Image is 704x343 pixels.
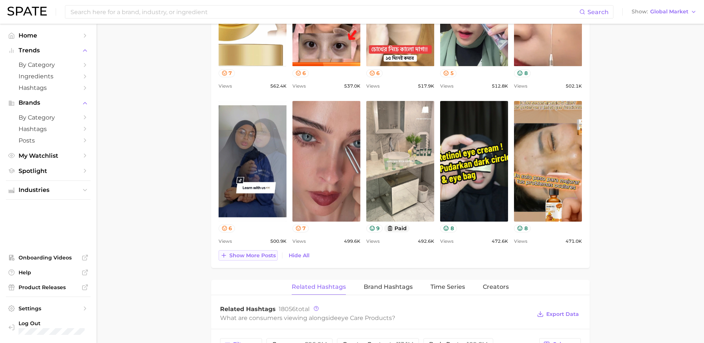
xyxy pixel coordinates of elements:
[70,6,579,18] input: Search here for a brand, industry, or ingredient
[6,123,91,135] a: Hashtags
[6,165,91,177] a: Spotlight
[535,309,580,319] button: Export Data
[514,237,527,246] span: Views
[19,152,78,159] span: My Watchlist
[19,137,78,144] span: Posts
[7,7,47,16] img: SPATE
[292,284,346,290] span: Related Hashtags
[6,135,91,146] a: Posts
[6,184,91,196] button: Industries
[6,252,91,263] a: Onboarding Videos
[220,313,532,323] div: What are consumers viewing alongside ?
[292,225,309,232] button: 7
[19,47,78,54] span: Trends
[279,306,296,313] span: 18056
[219,225,235,232] button: 6
[384,225,410,232] button: paid
[219,69,235,77] button: 7
[6,82,91,94] a: Hashtags
[492,82,508,91] span: 512.8k
[6,303,91,314] a: Settings
[430,284,465,290] span: Time Series
[492,237,508,246] span: 472.6k
[546,311,579,317] span: Export Data
[440,237,453,246] span: Views
[229,252,276,259] span: Show more posts
[219,237,232,246] span: Views
[19,320,85,327] span: Log Out
[418,237,434,246] span: 492.6k
[287,251,311,261] button: Hide All
[220,306,276,313] span: Related Hashtags
[19,61,78,68] span: by Category
[219,250,278,261] button: Show more posts
[514,225,531,232] button: 8
[19,114,78,121] span: by Category
[19,84,78,91] span: Hashtags
[6,150,91,161] a: My Watchlist
[566,237,582,246] span: 471.0k
[566,82,582,91] span: 502.1k
[338,314,392,321] span: eye care products
[6,267,91,278] a: Help
[6,282,91,293] a: Product Releases
[514,69,531,77] button: 8
[19,187,78,193] span: Industries
[19,32,78,39] span: Home
[366,225,383,232] button: 9
[270,82,286,91] span: 562.4k
[632,10,648,14] span: Show
[292,82,306,91] span: Views
[483,284,509,290] span: Creators
[19,125,78,133] span: Hashtags
[344,82,360,91] span: 537.0k
[418,82,434,91] span: 517.9k
[6,59,91,71] a: by Category
[6,45,91,56] button: Trends
[514,82,527,91] span: Views
[440,225,457,232] button: 8
[19,269,78,276] span: Help
[6,112,91,123] a: by Category
[6,318,91,337] a: Log out. Currently logged in with e-mail jek@cosmax.com.
[19,99,78,106] span: Brands
[6,71,91,82] a: Ingredients
[440,69,456,77] button: 5
[19,73,78,80] span: Ingredients
[587,9,609,16] span: Search
[650,10,688,14] span: Global Market
[344,237,360,246] span: 499.6k
[292,69,309,77] button: 6
[19,305,78,312] span: Settings
[292,237,306,246] span: Views
[19,167,78,174] span: Spotlight
[19,254,78,261] span: Onboarding Videos
[19,284,78,291] span: Product Releases
[440,82,453,91] span: Views
[219,82,232,91] span: Views
[364,284,413,290] span: Brand Hashtags
[6,30,91,41] a: Home
[630,7,698,17] button: ShowGlobal Market
[366,82,380,91] span: Views
[6,97,91,108] button: Brands
[366,69,383,77] button: 6
[270,237,286,246] span: 500.9k
[279,306,310,313] span: total
[289,252,310,259] span: Hide All
[366,237,380,246] span: Views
